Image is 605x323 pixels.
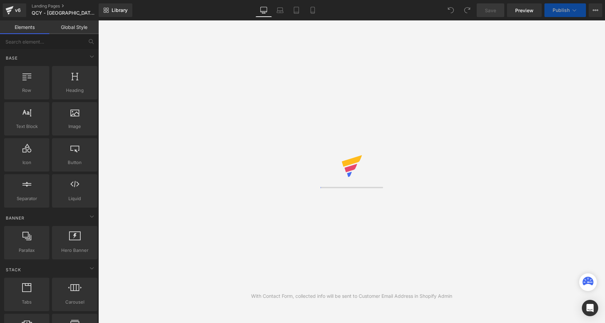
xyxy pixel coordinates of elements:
span: Stack [5,267,22,273]
a: Global Style [49,20,99,34]
span: Publish [553,7,570,13]
span: Tabs [6,298,47,306]
div: With Contact Form, collected info will be sent to Customer Email Address in Shopify Admin [251,292,452,300]
span: Separator [6,195,47,202]
span: Parallax [6,247,47,254]
span: Icon [6,159,47,166]
span: Heading [54,87,95,94]
button: Undo [444,3,458,17]
span: Text Block [6,123,47,130]
span: Carousel [54,298,95,306]
span: QCY - [GEOGRAPHIC_DATA]® | FLASH SALE [32,10,97,16]
a: v6 [3,3,26,17]
a: New Library [99,3,132,17]
span: Save [485,7,496,14]
div: Open Intercom Messenger [582,300,598,316]
button: Redo [460,3,474,17]
span: Base [5,55,18,61]
a: Landing Pages [32,3,110,9]
a: Tablet [288,3,305,17]
span: Preview [515,7,534,14]
a: Mobile [305,3,321,17]
span: Button [54,159,95,166]
button: Publish [544,3,586,17]
a: Desktop [256,3,272,17]
span: Library [112,7,128,13]
span: Liquid [54,195,95,202]
button: More [589,3,602,17]
a: Preview [507,3,542,17]
div: v6 [14,6,22,15]
span: Hero Banner [54,247,95,254]
span: Row [6,87,47,94]
span: Image [54,123,95,130]
a: Laptop [272,3,288,17]
span: Banner [5,215,25,221]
